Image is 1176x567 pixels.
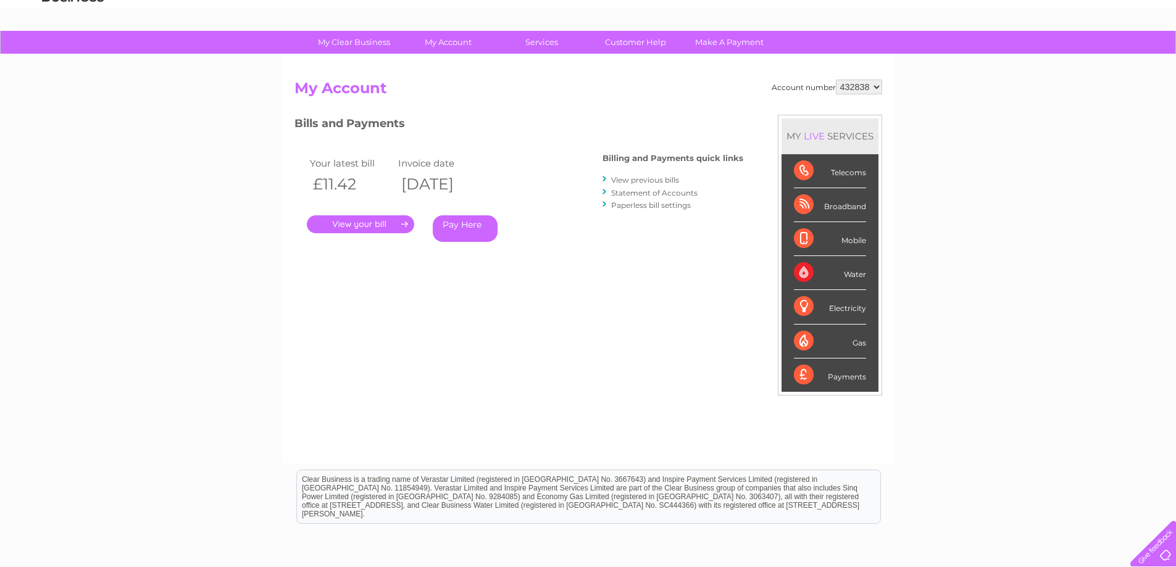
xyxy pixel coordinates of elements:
a: Log out [1135,52,1164,62]
div: Payments [794,358,866,392]
a: Make A Payment [678,31,780,54]
a: Blog [1069,52,1086,62]
div: Gas [794,325,866,358]
td: Invoice date [395,155,484,172]
a: My Clear Business [303,31,405,54]
th: [DATE] [395,172,484,197]
td: Your latest bill [307,155,396,172]
h4: Billing and Payments quick links [603,154,743,163]
a: Contact [1094,52,1124,62]
th: £11.42 [307,172,396,197]
img: logo.png [41,32,104,70]
div: LIVE [801,130,827,142]
a: My Account [397,31,499,54]
a: Customer Help [585,31,686,54]
div: Electricity [794,290,866,324]
a: Telecoms [1024,52,1061,62]
a: Paperless bill settings [611,201,691,210]
div: Water [794,256,866,290]
h3: Bills and Payments [294,115,743,136]
a: Services [491,31,593,54]
a: View previous bills [611,175,679,184]
a: Water [959,52,982,62]
div: Telecoms [794,154,866,188]
a: Energy [990,52,1017,62]
a: 0333 014 3131 [943,6,1028,22]
h2: My Account [294,80,882,103]
div: Mobile [794,222,866,256]
a: Statement of Accounts [611,188,698,197]
div: Clear Business is a trading name of Verastar Limited (registered in [GEOGRAPHIC_DATA] No. 3667643... [297,7,880,60]
div: Account number [772,80,882,94]
a: Pay Here [433,215,498,242]
div: Broadband [794,188,866,222]
div: MY SERVICES [782,118,878,154]
a: . [307,215,414,233]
